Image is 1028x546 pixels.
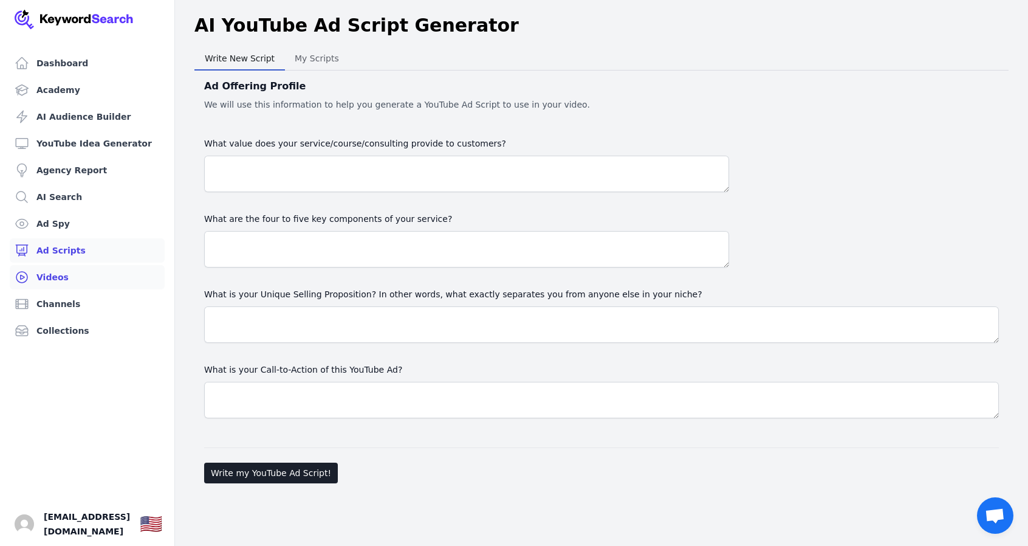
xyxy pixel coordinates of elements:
[19,19,29,29] img: logo_orange.svg
[10,185,165,209] a: AI Search
[15,10,134,29] img: Your Company
[194,15,519,36] h1: AI YouTube Ad Script Generator
[10,158,165,182] a: Agency Report
[10,292,165,316] a: Channels
[134,72,205,80] div: Keywords by Traffic
[10,78,165,102] a: Academy
[200,50,279,67] span: Write New Script
[10,105,165,129] a: AI Audience Builder
[10,265,165,289] a: Videos
[10,212,165,236] a: Ad Spy
[33,71,43,80] img: tab_domain_overview_orange.svg
[140,513,162,535] div: 🇺🇸
[977,497,1013,534] a: Open chat
[10,131,165,156] a: YouTube Idea Generator
[15,514,34,534] img: Alejandro Rico
[204,287,999,302] label: What is your Unique Selling Proposition? In other words, what exactly separates you from anyone e...
[15,514,34,534] button: Open user button
[34,19,60,29] div: v 4.0.25
[204,136,729,151] label: What value does your service/course/consulting provide to customers?
[10,51,165,75] a: Dashboard
[19,32,29,41] img: website_grey.svg
[10,238,165,263] a: Ad Scripts
[10,319,165,343] a: Collections
[204,78,999,95] h2: Ad Offering Profile
[121,71,131,80] img: tab_keywords_by_traffic_grey.svg
[46,72,109,80] div: Domain Overview
[290,50,344,67] span: My Scripts
[32,32,134,41] div: Domain: [DOMAIN_NAME]
[204,212,729,226] label: What are the four to five key components of your service?
[204,362,999,377] label: What is your Call-to-Action of this YouTube Ad?
[140,512,162,536] button: 🇺🇸
[204,97,999,112] p: We will use this information to help you generate a YouTube Ad Script to use in your video.
[204,463,338,483] button: Write my YouTube Ad Script!
[44,510,130,539] span: [EMAIL_ADDRESS][DOMAIN_NAME]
